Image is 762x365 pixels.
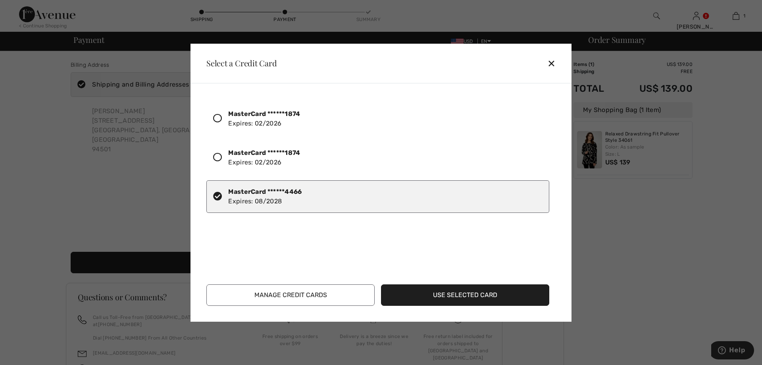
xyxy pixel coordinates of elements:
[547,55,562,71] div: ✕
[228,109,300,128] div: Expires: 02/2026
[228,187,302,206] div: Expires: 08/2028
[206,284,375,306] button: Manage Credit Cards
[18,6,34,13] span: Help
[381,284,549,306] button: Use Selected Card
[200,59,277,67] div: Select a Credit Card
[228,148,300,167] div: Expires: 02/2026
